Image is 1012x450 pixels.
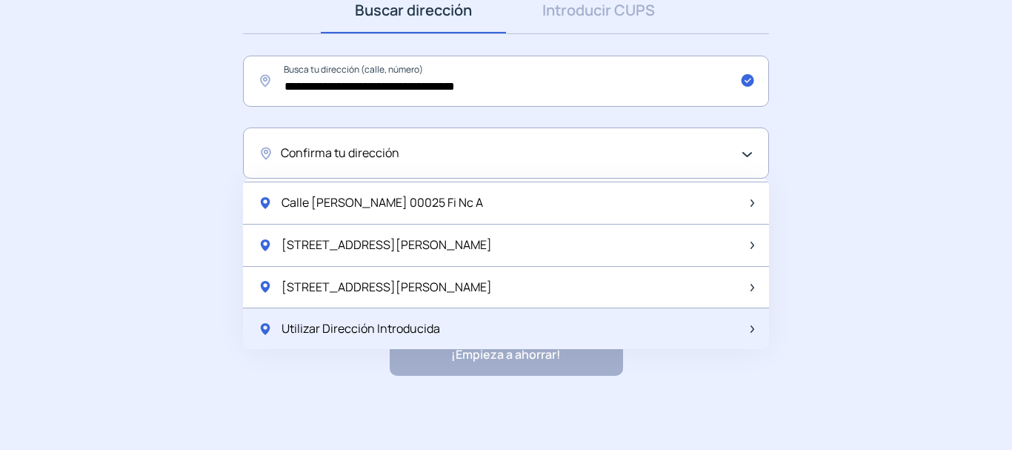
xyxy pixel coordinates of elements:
[282,193,483,213] span: Calle [PERSON_NAME] 00025 Fi Nc A
[258,238,273,253] img: location-pin-green.svg
[282,320,440,339] span: Utilizar Dirección Introducida
[282,236,492,255] span: [STREET_ADDRESS][PERSON_NAME]
[750,284,754,291] img: arrow-next-item.svg
[750,199,754,207] img: arrow-next-item.svg
[750,325,754,333] img: arrow-next-item.svg
[258,196,273,211] img: location-pin-green.svg
[282,278,492,297] span: [STREET_ADDRESS][PERSON_NAME]
[258,322,273,337] img: location-pin-green.svg
[281,144,399,163] span: Confirma tu dirección
[750,242,754,249] img: arrow-next-item.svg
[258,279,273,294] img: location-pin-green.svg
